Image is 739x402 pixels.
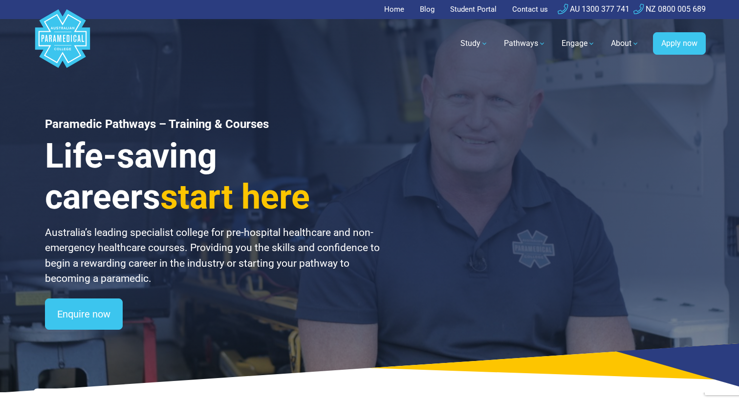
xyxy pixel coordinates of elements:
[33,19,92,68] a: Australian Paramedical College
[556,30,601,57] a: Engage
[45,225,381,287] p: Australia’s leading specialist college for pre-hospital healthcare and non-emergency healthcare c...
[498,30,552,57] a: Pathways
[605,30,645,57] a: About
[160,177,310,217] span: start here
[653,32,706,55] a: Apply now
[633,4,706,14] a: NZ 0800 005 689
[45,135,381,217] h3: Life-saving careers
[558,4,630,14] a: AU 1300 377 741
[455,30,494,57] a: Study
[45,117,381,131] h1: Paramedic Pathways – Training & Courses
[45,298,123,330] a: Enquire now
